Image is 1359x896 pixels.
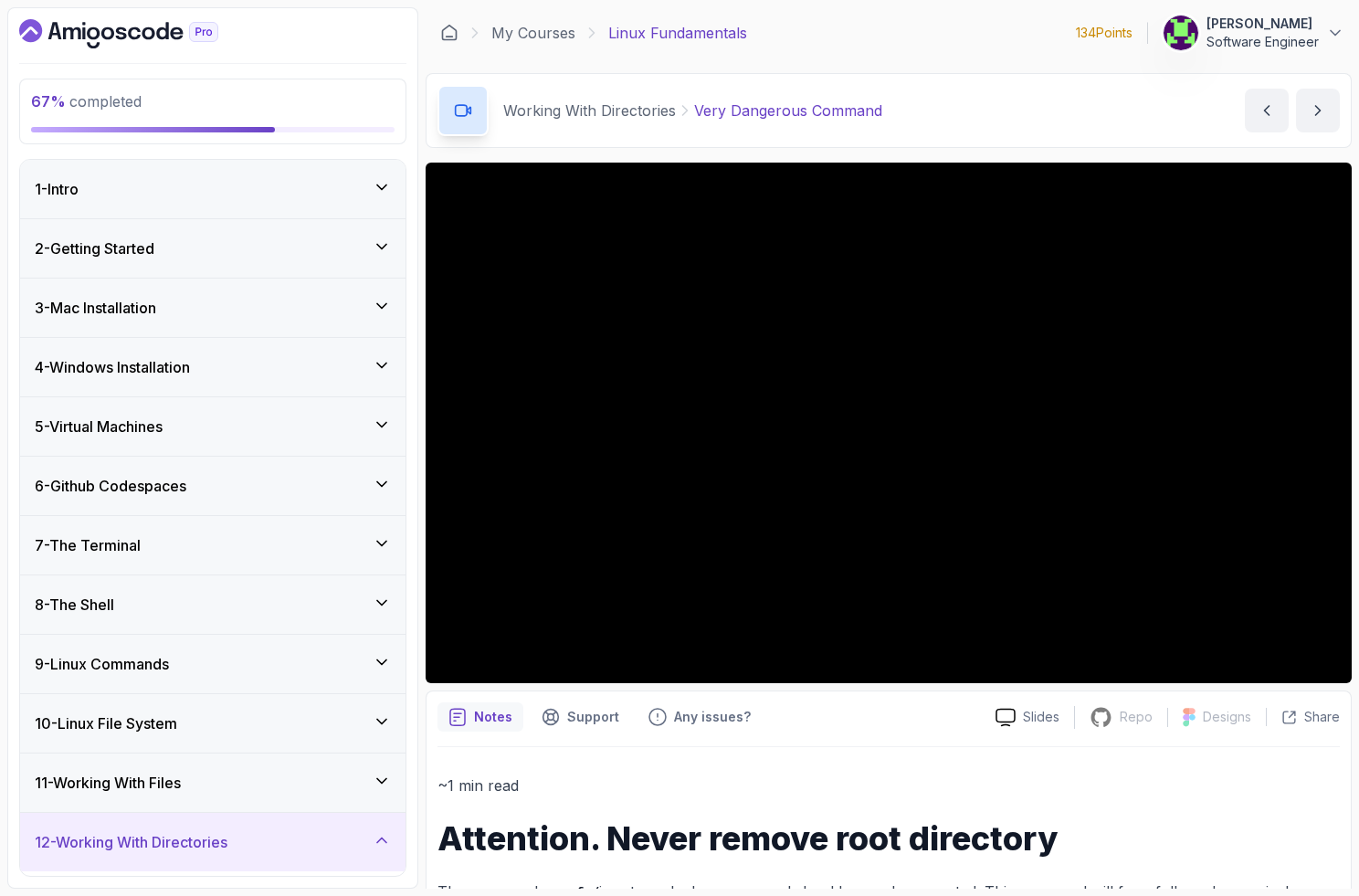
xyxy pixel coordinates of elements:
[31,92,142,111] span: completed
[35,772,181,794] h3: 11 - Working With Files
[20,516,406,574] button: 7-The Terminal
[35,475,186,497] h3: 6 - Github Codespaces
[20,160,406,218] button: 1-Intro
[1023,708,1059,726] p: Slides
[1266,708,1340,726] button: Share
[1076,24,1132,42] p: 134 Points
[694,100,882,121] p: Very Dangerous Command
[437,702,523,732] button: notes button
[35,712,177,734] h3: 10 - Linux File System
[35,594,114,616] h3: 8 - The Shell
[1164,16,1198,50] img: user profile image
[503,100,676,121] p: Working With Directories
[20,279,406,337] button: 3-Mac Installation
[437,773,1340,798] p: ~1 min read
[20,575,406,634] button: 8-The Shell
[1206,33,1319,51] p: Software Engineer
[474,708,512,726] p: Notes
[20,219,406,278] button: 2-Getting Started
[20,754,406,812] button: 11-Working With Files
[440,24,458,42] a: Dashboard
[20,397,406,456] button: 5-Virtual Machines
[35,297,156,319] h3: 3 - Mac Installation
[20,338,406,396] button: 4-Windows Installation
[35,178,79,200] h3: 1 - Intro
[637,702,762,732] button: Feedback button
[20,813,406,871] button: 12-Working With Directories
[1296,89,1340,132] button: next content
[20,635,406,693] button: 9-Linux Commands
[608,22,747,44] p: Linux Fundamentals
[20,457,406,515] button: 6-Github Codespaces
[20,694,406,753] button: 10-Linux File System
[19,19,260,48] a: Dashboard
[1163,15,1344,51] button: user profile image[PERSON_NAME]Software Engineer
[426,163,1352,683] iframe: 2 - Very dangerous command
[1206,15,1319,33] p: [PERSON_NAME]
[1203,708,1251,726] p: Designs
[35,416,163,437] h3: 5 - Virtual Machines
[1120,708,1153,726] p: Repo
[491,22,575,44] a: My Courses
[35,534,141,556] h3: 7 - The Terminal
[31,92,66,111] span: 67 %
[35,356,190,378] h3: 4 - Windows Installation
[674,708,751,726] p: Any issues?
[437,820,1340,857] h1: Attention. Never remove root directory
[35,237,154,259] h3: 2 - Getting Started
[35,653,169,675] h3: 9 - Linux Commands
[1245,89,1289,132] button: previous content
[531,702,630,732] button: Support button
[567,708,619,726] p: Support
[35,831,227,853] h3: 12 - Working With Directories
[1304,708,1340,726] p: Share
[981,708,1074,727] a: Slides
